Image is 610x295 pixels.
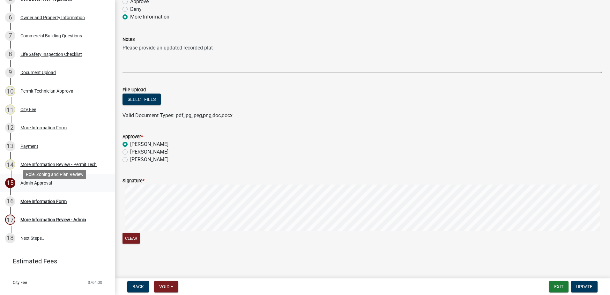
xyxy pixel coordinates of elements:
[20,144,38,148] div: Payment
[576,284,592,289] span: Update
[123,37,135,42] label: Notes
[23,170,86,179] div: Role: Zoning and Plan Review
[159,284,169,289] span: Void
[88,280,102,284] span: $764.00
[130,140,168,148] label: [PERSON_NAME]
[5,67,15,78] div: 9
[5,12,15,23] div: 6
[123,88,146,92] label: File Upload
[123,179,145,183] label: Signature
[20,15,85,20] div: Owner and Property Information
[20,89,74,93] div: Permit Technician Approval
[130,156,168,163] label: [PERSON_NAME]
[123,135,143,139] label: Approver
[5,141,15,151] div: 13
[5,255,105,268] a: Estimated Fees
[20,181,52,185] div: Admin Approval
[5,123,15,133] div: 12
[5,159,15,170] div: 14
[130,5,142,13] label: Deny
[20,34,82,38] div: Commercial Building Questions
[5,215,15,225] div: 17
[127,281,149,292] button: Back
[20,125,67,130] div: More Information Form
[5,233,15,243] div: 18
[20,52,82,57] div: Life Safety Inspection Checklist
[20,107,36,112] div: City Fee
[132,284,144,289] span: Back
[571,281,598,292] button: Update
[13,280,27,284] span: City Fee
[5,49,15,59] div: 8
[20,70,56,75] div: Document Upload
[5,31,15,41] div: 7
[20,162,97,167] div: More Information Review - Permit Tech
[5,196,15,207] div: 16
[5,104,15,115] div: 11
[130,148,168,156] label: [PERSON_NAME]
[20,217,86,222] div: More Information Review - Admin
[5,178,15,188] div: 15
[123,94,161,105] button: Select files
[20,199,67,204] div: More Information Form
[549,281,569,292] button: Exit
[123,233,140,244] button: Clear
[123,112,233,118] span: Valid Document Types: pdf,jpg,jpeg,png,doc,docx
[154,281,178,292] button: Void
[5,86,15,96] div: 10
[130,13,169,21] label: More Information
